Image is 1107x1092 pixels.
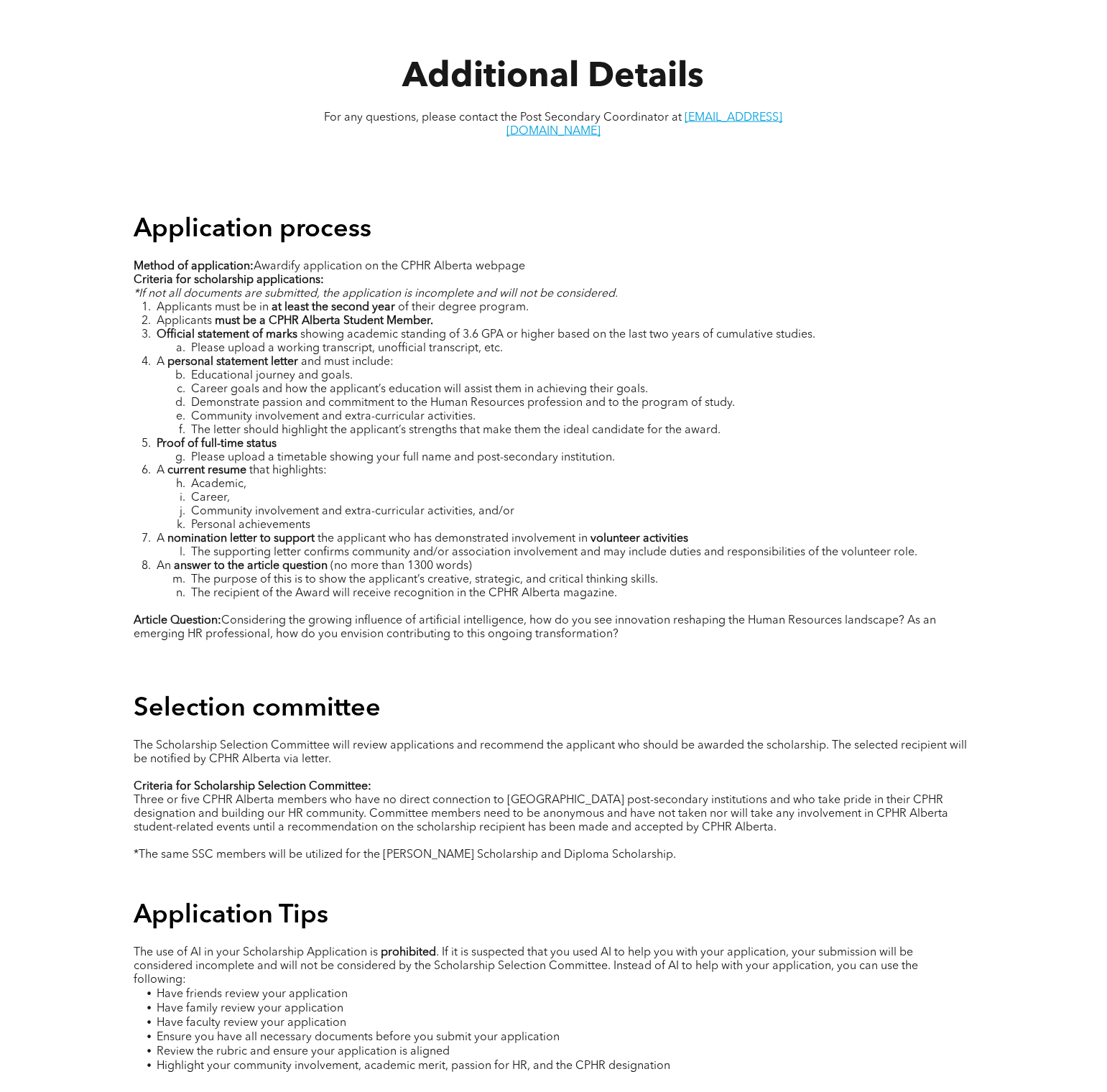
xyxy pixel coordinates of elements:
[399,302,529,313] span: of their degree program.
[134,948,379,959] span: The use of AI in your Scholarship Application is
[134,948,919,986] span: . If it is suspected that you used AI to help you with your application, your submission will be ...
[216,315,434,327] strong: must be a CPHR Alberta Student Member.
[157,1032,560,1044] span: Ensure you have all necessary documents before you submit your application
[134,904,329,930] span: Application Tips
[192,547,918,559] span: The supporting letter confirms community and/or association involvement and may include duties an...
[157,356,165,368] span: A
[134,795,949,834] span: Three or five CPHR Alberta members who have no direct connection to [GEOGRAPHIC_DATA] post-second...
[506,112,783,137] a: [EMAIL_ADDRESS][DOMAIN_NAME]
[134,697,381,723] span: Selection committee
[134,616,222,627] strong: Article Question:
[192,575,659,586] span: The purpose of this is to show the applicant’s creative, strategic, and critical thinking skills.
[134,217,372,243] span: Application process
[168,534,315,545] strong: nomination letter to support
[175,561,328,573] strong: answer to the article question
[157,1004,344,1015] span: Have family review your application
[272,302,396,313] strong: at least the second year
[157,329,298,341] strong: Official statement of marks
[157,438,277,450] strong: Proof of full-time status
[318,534,588,545] span: the applicant who has demonstrated involvement in
[325,112,682,124] span: For any questions, please contact the Post Secondary Coordinator at
[157,1061,671,1073] span: Highlight your community involvement, academic merit, passion for HR, and the CPHR designation
[157,561,172,573] span: An
[134,741,968,766] span: The Scholarship Selection Committee will review applications and recommend the applicant who shou...
[157,534,165,545] span: A
[192,343,504,354] span: Please upload a working transcript, unofficial transcript, etc.
[192,411,476,422] span: Community involvement and extra-curricular activities.
[192,370,353,381] span: Educational journey and goals.
[192,397,736,409] span: Demonstrate passion and commitment to the Human Resources profession and to the program of study.
[192,506,515,518] span: Community involvement and extra-curricular activities, and/or
[168,466,247,477] strong: current resume
[403,60,705,95] span: Additional Details
[157,466,165,477] span: A
[192,520,311,532] span: Personal achievements
[250,466,328,477] span: that highlights:
[134,782,372,793] strong: Criteria for Scholarship Selection Committee:
[157,1018,347,1029] span: Have faculty review your application
[254,261,526,272] span: Awardify application on the CPHR Alberta webpage
[134,288,619,300] span: *If not all documents are submitted, the application is incomplete and will not be considered.
[157,1047,450,1058] span: Review the rubric and ensure your application is aligned
[192,384,649,395] span: Career goals and how the applicant’s education will assist them in achieving their goals.
[157,315,213,327] span: Applicants
[134,274,325,286] strong: Criteria for scholarship applications:
[192,425,721,436] span: The letter should highlight the applicant’s strengths that make them the ideal candidate for the ...
[331,561,473,573] span: (no more than 1300 words)
[192,493,231,504] span: Career,
[301,329,816,341] span: showing academic standing of 3.6 GPA or higher based on the last two years of cumulative studies.
[157,302,269,313] span: Applicants must be in
[134,261,254,272] strong: Method of application:
[591,534,689,545] strong: volunteer activities
[192,452,616,463] span: Please upload a timetable showing your full name and post-secondary institution.
[168,356,299,368] strong: personal statement letter
[192,588,618,600] span: The recipient of the Award will receive recognition in the CPHR Alberta magazine.
[381,948,437,959] strong: prohibited
[134,616,937,641] span: Considering the growing influence of artificial intelligence, how do you see innovation reshaping...
[134,850,677,861] span: *The same SSC members will be utilized for the [PERSON_NAME] Scholarship and Diploma Scholarship.
[157,989,348,1001] span: Have friends review your application
[192,479,247,491] span: Academic,
[302,356,394,368] span: and must include:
